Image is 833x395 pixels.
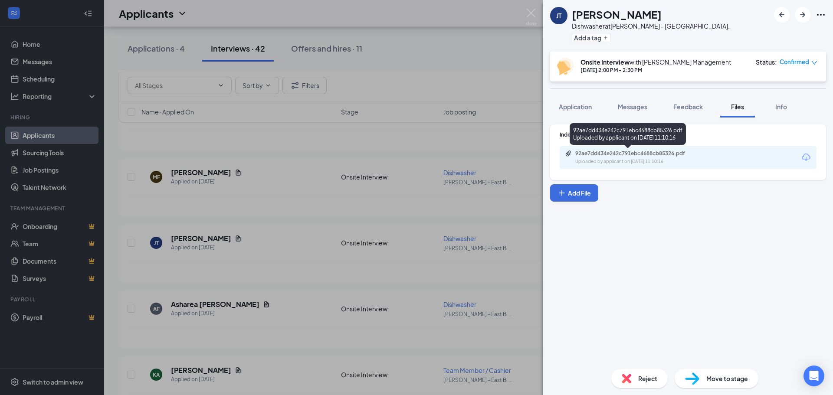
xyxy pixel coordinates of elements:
svg: Paperclip [565,150,572,157]
button: ArrowLeftNew [774,7,790,23]
div: Open Intercom Messenger [803,366,824,386]
div: Dishwasher at [PERSON_NAME] - [GEOGRAPHIC_DATA]. [572,22,730,30]
span: Application [559,103,592,111]
div: [DATE] 2:00 PM - 2:30 PM [580,66,731,74]
span: down [811,60,817,66]
span: Messages [618,103,647,111]
svg: Plus [603,35,608,40]
div: 92ae7dd434e242c791ebc4688cb85326.pdf [575,150,697,157]
span: Info [775,103,787,111]
div: Uploaded by applicant on [DATE] 11:10:16 [575,158,705,165]
span: Move to stage [706,374,748,383]
button: ArrowRight [795,7,810,23]
svg: Ellipses [816,10,826,20]
svg: ArrowRight [797,10,808,20]
a: Paperclip92ae7dd434e242c791ebc4688cb85326.pdfUploaded by applicant on [DATE] 11:10:16 [565,150,705,165]
div: Indeed Resume [560,131,817,138]
span: Confirmed [780,58,809,66]
svg: Plus [558,189,566,197]
div: Status : [756,58,777,66]
b: Onsite Interview [580,58,630,66]
div: JT [556,11,561,20]
div: with [PERSON_NAME] Management [580,58,731,66]
svg: Download [801,152,811,163]
svg: ArrowLeftNew [777,10,787,20]
span: Feedback [673,103,703,111]
div: 92ae7dd434e242c791ebc4688cb85326.pdf Uploaded by applicant on [DATE] 11:10:16 [570,123,686,145]
button: PlusAdd a tag [572,33,610,42]
span: Reject [638,374,657,383]
button: Add FilePlus [550,184,598,202]
span: Files [731,103,744,111]
h1: [PERSON_NAME] [572,7,662,22]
